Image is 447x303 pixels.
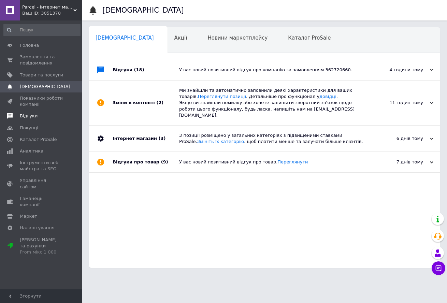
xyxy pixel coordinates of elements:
span: Відгуки [20,113,38,119]
div: Ваш ID: 3051378 [22,10,82,16]
span: Каталог ProSale [288,35,331,41]
span: [DEMOGRAPHIC_DATA] [20,84,70,90]
span: Аналітика [20,148,43,154]
a: Переглянути [277,159,308,164]
span: Головна [20,42,39,48]
span: Маркет [20,213,37,219]
span: Каталог ProSale [20,136,57,143]
span: (9) [161,159,168,164]
div: Prom мікс 1 000 [20,249,63,255]
span: Акції [174,35,187,41]
a: довідці [319,94,336,99]
span: Parcel - інтернет магазин. [22,4,73,10]
span: Налаштування [20,225,55,231]
div: Інтернет магазин [113,126,179,151]
h1: [DEMOGRAPHIC_DATA] [102,6,184,14]
span: Показники роботи компанії [20,95,63,107]
span: (3) [158,136,165,141]
div: 11 годин тому [365,100,433,106]
span: (18) [134,67,144,72]
div: 3 позиції розміщено у загальних категоріях з підвищеними ставками ProSale. , щоб платити менше та... [179,132,365,145]
div: Відгуки про товар [113,152,179,172]
div: У вас новий позитивний відгук про компанію за замовленням 362720660. [179,67,365,73]
div: Зміни в контенті [113,81,179,125]
div: 4 години тому [365,67,433,73]
span: [PERSON_NAME] та рахунки [20,237,63,256]
div: У вас новий позитивний відгук про товар. [179,159,365,165]
div: 7 днів тому [365,159,433,165]
div: Ми знайшли та автоматично заповнили деякі характеристики для ваших товарів. . Детальніше про функ... [179,87,365,118]
span: Управління сайтом [20,177,63,190]
div: 6 днів тому [365,135,433,142]
span: Гаманець компанії [20,196,63,208]
button: Чат з покупцем [432,261,445,275]
a: Переглянути позиції [198,94,246,99]
span: Товари та послуги [20,72,63,78]
span: Інструменти веб-майстра та SEO [20,160,63,172]
input: Пошук [3,24,81,36]
span: Новини маркетплейсу [207,35,268,41]
a: Змініть їх категорію [197,139,244,144]
span: (2) [156,100,163,105]
span: Покупці [20,125,38,131]
div: Відгуки [113,60,179,80]
span: Замовлення та повідомлення [20,54,63,66]
span: [DEMOGRAPHIC_DATA] [96,35,154,41]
